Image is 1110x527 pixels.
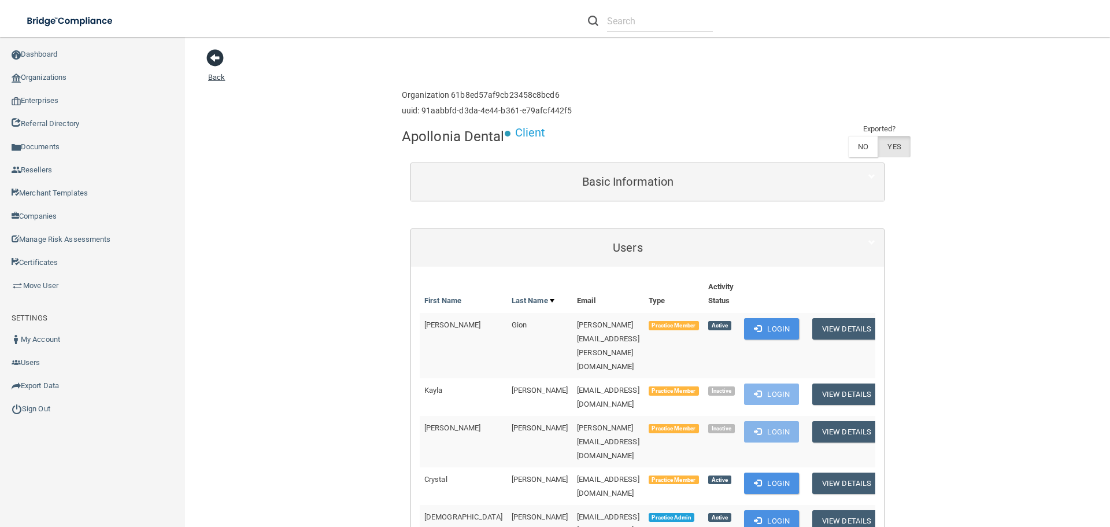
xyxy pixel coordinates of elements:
[402,91,572,99] h6: Organization 61b8ed57af9cb23458c8bcd6
[402,129,505,144] h4: Apollonia Dental
[424,320,480,329] span: [PERSON_NAME]
[812,421,880,443] button: View Details
[649,476,699,485] span: Practice Member
[708,424,735,433] span: Inactive
[812,384,880,405] button: View Details
[577,423,639,460] span: [PERSON_NAME][EMAIL_ADDRESS][DOMAIN_NAME]
[708,513,731,522] span: Active
[424,475,447,484] span: Crystal
[577,475,639,497] span: [EMAIL_ADDRESS][DOMAIN_NAME]
[512,513,568,521] span: [PERSON_NAME]
[744,421,799,443] button: Login
[17,9,124,33] img: bridge_compliance_login_screen.278c3ca4.svg
[12,50,21,60] img: ic_dashboard_dark.d01f4a41.png
[708,476,731,485] span: Active
[424,294,461,308] a: First Name
[12,165,21,175] img: ic_reseller.de258add.png
[708,386,735,396] span: Inactive
[848,136,878,157] label: NO
[424,423,480,432] span: [PERSON_NAME]
[744,473,799,494] button: Login
[12,73,21,83] img: organization-icon.f8decf85.png
[577,320,639,371] span: [PERSON_NAME][EMAIL_ADDRESS][PERSON_NAME][DOMAIN_NAME]
[515,122,546,143] p: Client
[649,424,699,433] span: Practice Member
[649,386,699,396] span: Practice Member
[420,169,875,195] a: Basic Information
[512,294,554,308] a: Last Name
[848,122,911,136] td: Exported?
[704,275,740,313] th: Activity Status
[420,175,836,188] h5: Basic Information
[572,275,644,313] th: Email
[402,106,572,115] h6: uuid: 91aabbfd-d3da-4e44-b361-e79afcf442f5
[644,275,704,313] th: Type
[12,404,22,414] img: ic_power_dark.7ecde6b1.png
[588,16,598,26] img: ic-search.3b580494.png
[420,241,836,254] h5: Users
[12,97,21,105] img: enterprise.0d942306.png
[744,318,799,340] button: Login
[708,321,731,330] span: Active
[12,311,47,325] label: SETTINGS
[812,473,880,494] button: View Details
[512,475,568,484] span: [PERSON_NAME]
[607,10,713,32] input: Search
[512,320,527,329] span: Gion
[649,321,699,330] span: Practice Member
[12,280,23,292] img: briefcase.64adab9b.png
[878,136,910,157] label: YES
[420,235,875,261] a: Users
[812,318,880,340] button: View Details
[208,59,225,82] a: Back
[424,386,443,395] span: Kayla
[12,381,21,390] img: icon-export.b9366987.png
[424,513,502,521] span: [DEMOGRAPHIC_DATA]
[512,386,568,395] span: [PERSON_NAME]
[577,386,639,408] span: [EMAIL_ADDRESS][DOMAIN_NAME]
[649,513,694,522] span: Practice Admin
[12,335,21,344] img: ic_user_dark.df1a06c3.png
[744,384,799,405] button: Login
[12,143,21,152] img: icon-documents.8dae5593.png
[12,358,21,367] img: icon-users.e205127d.png
[512,423,568,432] span: [PERSON_NAME]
